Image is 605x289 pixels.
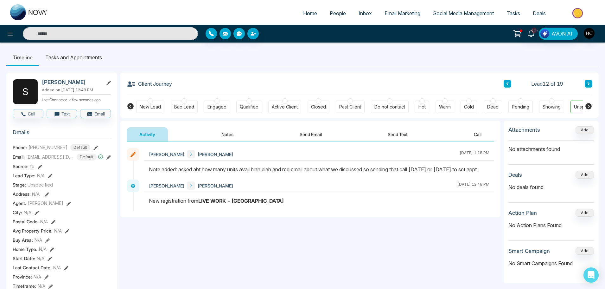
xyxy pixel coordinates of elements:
[26,154,74,160] span: [EMAIL_ADDRESS][DOMAIN_NAME]
[13,79,38,104] div: S
[77,154,97,161] span: Default
[464,104,474,110] div: Cold
[13,154,25,160] span: Email:
[13,109,43,118] button: Call
[508,248,550,254] h3: Smart Campaign
[198,182,233,189] span: [PERSON_NAME]
[526,7,552,19] a: Deals
[584,28,595,39] img: User Avatar
[13,172,35,179] span: Lead Type:
[28,181,53,188] span: Unspecified
[198,151,233,158] span: [PERSON_NAME]
[34,273,41,280] span: N/A
[359,10,372,16] span: Inbox
[13,191,40,197] span: Address:
[508,141,594,153] p: No attachments found
[13,237,33,243] span: Buy Area :
[487,104,499,110] div: Dead
[583,267,599,283] div: Open Intercom Messenger
[13,129,111,139] h3: Details
[28,200,63,207] span: [PERSON_NAME]
[13,273,32,280] span: Province :
[42,87,111,93] p: Added on [DATE] 12:48 PM
[508,172,522,178] h3: Deals
[461,127,494,141] button: Call
[311,104,326,110] div: Closed
[508,210,537,216] h3: Action Plan
[42,79,101,85] h2: [PERSON_NAME]
[149,151,184,158] span: [PERSON_NAME]
[508,127,540,133] h3: Attachments
[13,181,26,188] span: Stage:
[576,171,594,179] button: Add
[524,28,539,39] a: 10+
[433,10,494,16] span: Social Media Management
[209,127,246,141] button: Notes
[508,221,594,229] p: No Action Plans Found
[39,246,47,253] span: N/A
[303,10,317,16] span: Home
[39,49,108,66] li: Tasks and Appointments
[297,7,323,19] a: Home
[30,163,35,170] span: fb
[539,28,578,40] button: AVON AI
[13,255,35,262] span: Start Date :
[576,247,594,255] button: Add
[42,96,111,103] p: Last Connected: a few seconds ago
[149,182,184,189] span: [PERSON_NAME]
[47,109,77,118] button: Text
[35,237,42,243] span: N/A
[385,10,420,16] span: Email Marketing
[70,144,90,151] span: Default
[13,144,27,151] span: Phone:
[13,264,52,271] span: Last Contact Date :
[32,191,40,197] span: N/A
[140,104,161,110] div: New Lead
[512,104,529,110] div: Pending
[13,227,53,234] span: Avg Property Price :
[418,104,426,110] div: Hot
[13,200,26,207] span: Agent:
[13,209,22,216] span: City :
[80,109,111,118] button: Email
[551,30,572,37] span: AVON AI
[272,104,298,110] div: Active Client
[352,7,378,19] a: Inbox
[207,104,226,110] div: Engaged
[543,104,561,110] div: Showing
[13,218,39,225] span: Postal Code :
[427,7,500,19] a: Social Media Management
[54,227,62,234] span: N/A
[500,7,526,19] a: Tasks
[555,6,601,20] img: Market-place.gif
[540,29,549,38] img: Lead Flow
[323,7,352,19] a: People
[506,10,520,16] span: Tasks
[287,127,334,141] button: Send Email
[375,127,420,141] button: Send Text
[10,4,48,20] img: Nova CRM Logo
[37,255,44,262] span: N/A
[330,10,346,16] span: People
[13,163,29,170] span: Source:
[174,104,194,110] div: Bad Lead
[24,209,31,216] span: N/A
[576,126,594,134] button: Add
[531,80,563,88] span: Lead 12 of 19
[508,259,594,267] p: No Smart Campaigns Found
[40,218,48,225] span: N/A
[378,7,427,19] a: Email Marketing
[508,183,594,191] p: No deals found
[460,150,489,158] div: [DATE] 1:18 PM
[576,209,594,217] button: Add
[6,49,39,66] li: Timeline
[439,104,451,110] div: Warm
[374,104,405,110] div: Do not contact
[576,127,594,132] span: Add
[339,104,361,110] div: Past Client
[533,10,546,16] span: Deals
[127,79,172,89] h3: Client Journey
[457,181,489,190] div: [DATE] 12:48 PM
[127,127,168,141] button: Activity
[37,172,45,179] span: N/A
